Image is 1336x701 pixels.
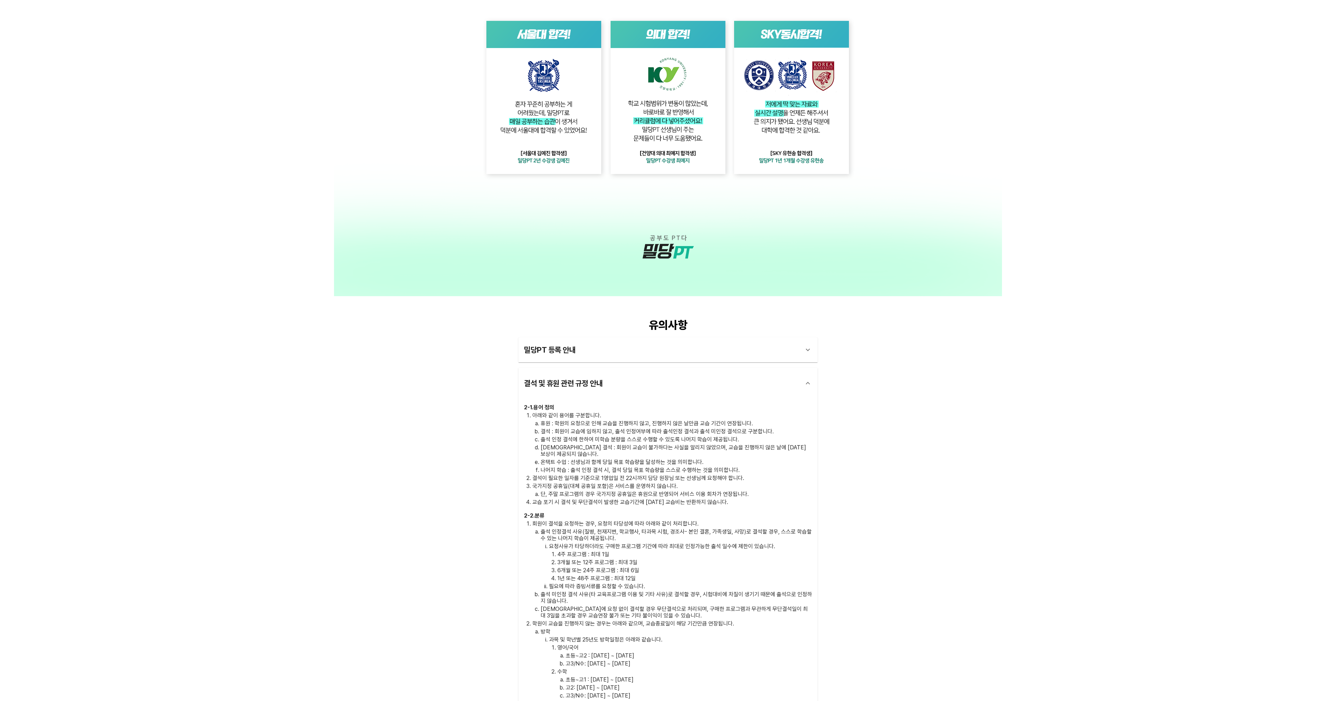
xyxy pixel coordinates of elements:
p: 요청사유가 타당하더라도 구매한 프로그램 기간에 따라 최대로 인정가능한 출석 일수에 제한이 있습니다. [549,543,812,550]
p: 과목 및 학년별 25년도 방학일정은 아래와 같습니다. [549,636,812,643]
p: 고2: [DATE] ~ [DATE] [566,684,812,691]
p: 국가지정 공휴일(대체 공휴일 포함)은 서비스를 운영하지 않습니다. [532,483,812,489]
p: 휴원 : 학원의 요청으로 인해 교습을 진행하지 않고, 진행하지 않은 날만큼 교습 기간이 연장됩니다. [541,420,812,427]
div: 결석 및 휴원 관련 규정 안내 [524,375,800,392]
p: [DEMOGRAPHIC_DATA] 결석 : 회원이 교습이 불가하다는 사실을 알리지 않았으며, 교습을 진행하지 않은 날에 [DATE] 보상이 제공되지 않습니다. [541,444,812,457]
p: 1년 또는 48주 프로그램 : 최대 12일 [557,575,812,582]
div: 결석 및 휴원 관련 규정 안내 [518,368,818,399]
p: 교습 포기 시 결석 및 무단결석이 발생한 교습기간에 [DATE] 교습비는 반환하지 않습니다. [532,499,812,505]
p: 회원이 결석을 요청하는 경우, 요청의 타당성에 따라 아래와 같이 처리합니다. [532,520,812,527]
h3: 2 - 1 . 용어 정의 [524,404,812,411]
h3: 2 - 2 . 분류 [524,512,812,519]
p: 수학 [557,668,812,675]
p: 결석이 필요한 일자를 기준으로 1영업일 전 22시까지 담당 원장님 또는 선생님께 요청해야 합니다. [532,475,812,481]
p: 단, 주말 프로그램의 경우 국가지정 공휴일은 휴원으로 반영되어 서비스 이용 회차가 연장됩니다. [541,491,812,497]
p: 출석 인정결석 사유(질병, 천재지변, 학교행사, 타과목 시험, 경조사- 본인 결혼, 가족생일, 사망)로 결석할 경우, 스스로 학습할 수 있는 나머지 학습이 제공됩니다. [541,528,812,542]
p: 4주 프로그램 : 최대 1일 [557,551,812,558]
div: 유의사항 [518,318,818,332]
p: 고3/N수: [DATE] ~ [DATE] [566,692,812,699]
p: 초등~고1 : [DATE] ~ [DATE] [566,676,812,683]
p: 3개월 또는 12주 프로그램 : 최대 3일 [557,559,812,566]
p: [DEMOGRAPHIC_DATA]에 요청 없이 결석할 경우 무단결석으로 처리되며, 구매한 프로그램과 무관하게 무단결석일이 최대 3일을 초과할 경우 교습연장 불가 또는 기타 불... [541,606,812,619]
p: 6개월 또는 24주 프로그램 : 최대 6일 [557,567,812,574]
p: 출석 인정 결석에 한하여 미학습 분량을 스스로 수행할 수 있도록 나머지 학습이 제공됩니다. [541,436,812,443]
div: 밀당PT 등록 안내 [524,341,800,358]
p: 학원이 교습을 진행하지 않는 경우는 아래와 같으며, 교습종료일이 해당 기간만큼 연장됩니다. [532,620,812,627]
p: 필요에 따라 증빙서류를 요청할 수 있습니다. [549,583,812,590]
p: 아래와 같이 용어를 구분합니다. [532,412,812,419]
p: 결석 : 회원이 교습에 임하지 않고, 출석 인정여부에 따라 출석인정 결석과 출석 미인정 결석으로 구분합니다. [541,428,812,435]
p: 초등~고2 : [DATE] ~ [DATE] [566,652,812,659]
p: 영어/국어 [557,644,812,651]
p: 온택트 수업 : 선생님과 함께 당일 목표 학습량을 달성하는 것을 의미합니다. [541,459,812,465]
p: 방학 [541,628,812,635]
p: 출석 미인정 결석 사유(타 교육프로그램 이용 및 기타 사유)로 결석할 경우, 시험대비에 차질이 생기기 때문에 출석으로 인정하지 않습니다. [541,591,812,604]
p: 고3/N수: [DATE] ~ [DATE] [566,660,812,667]
p: 나머지 학습 : 출석 인정 결석 시, 결석 당일 목표 학습량을 스스로 수행하는 것을 의미합니다. [541,467,812,473]
div: 밀당PT 등록 안내 [518,337,818,362]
